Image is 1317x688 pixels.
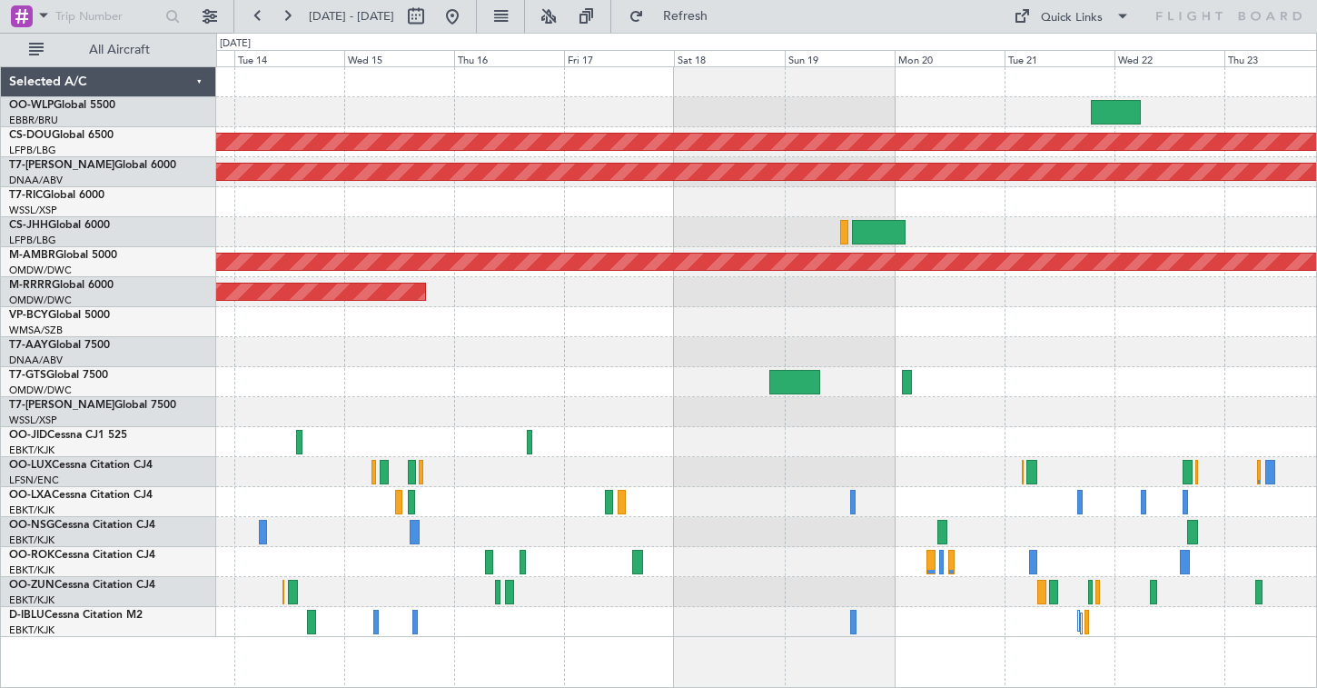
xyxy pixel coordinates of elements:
[620,2,729,31] button: Refresh
[9,340,110,351] a: T7-AAYGlobal 7500
[9,144,56,157] a: LFPB/LBG
[1041,9,1103,27] div: Quick Links
[9,533,54,547] a: EBKT/KJK
[9,580,155,591] a: OO-ZUNCessna Citation CJ4
[9,160,114,171] span: T7-[PERSON_NAME]
[9,114,58,127] a: EBBR/BRU
[895,50,1005,66] div: Mon 20
[55,3,160,30] input: Trip Number
[9,160,176,171] a: T7-[PERSON_NAME]Global 6000
[9,250,55,261] span: M-AMBR
[9,370,46,381] span: T7-GTS
[9,550,155,561] a: OO-ROKCessna Citation CJ4
[9,504,54,517] a: EBKT/KJK
[9,490,153,501] a: OO-LXACessna Citation CJ4
[9,430,47,441] span: OO-JID
[9,100,115,111] a: OO-WLPGlobal 5500
[648,10,724,23] span: Refresh
[9,400,176,411] a: T7-[PERSON_NAME]Global 7500
[9,324,63,337] a: WMSA/SZB
[9,100,54,111] span: OO-WLP
[9,520,155,531] a: OO-NSGCessna Citation CJ4
[9,174,63,187] a: DNAA/ABV
[9,130,52,141] span: CS-DOU
[9,563,54,577] a: EBKT/KJK
[9,520,54,531] span: OO-NSG
[9,384,72,397] a: OMDW/DWC
[9,280,114,291] a: M-RRRRGlobal 6000
[9,610,143,621] a: D-IBLUCessna Citation M2
[9,430,127,441] a: OO-JIDCessna CJ1 525
[9,370,108,381] a: T7-GTSGlobal 7500
[9,190,104,201] a: T7-RICGlobal 6000
[1114,50,1224,66] div: Wed 22
[9,130,114,141] a: CS-DOUGlobal 6500
[9,250,117,261] a: M-AMBRGlobal 5000
[674,50,784,66] div: Sat 18
[9,264,72,277] a: OMDW/DWC
[9,220,48,231] span: CS-JHH
[9,623,54,637] a: EBKT/KJK
[9,550,54,561] span: OO-ROK
[9,490,52,501] span: OO-LXA
[9,580,54,591] span: OO-ZUN
[9,460,52,471] span: OO-LUX
[309,8,394,25] span: [DATE] - [DATE]
[564,50,674,66] div: Fri 17
[9,414,57,427] a: WSSL/XSP
[454,50,564,66] div: Thu 16
[9,190,43,201] span: T7-RIC
[220,36,251,52] div: [DATE]
[9,354,63,367] a: DNAA/ABV
[9,310,110,321] a: VP-BCYGlobal 5000
[9,593,54,607] a: EBKT/KJK
[234,50,344,66] div: Tue 14
[1005,50,1114,66] div: Tue 21
[9,474,59,487] a: LFSN/ENC
[1005,2,1139,31] button: Quick Links
[9,294,72,307] a: OMDW/DWC
[9,220,110,231] a: CS-JHHGlobal 6000
[9,280,52,291] span: M-RRRR
[20,35,197,65] button: All Aircraft
[344,50,454,66] div: Wed 15
[47,44,192,56] span: All Aircraft
[9,400,114,411] span: T7-[PERSON_NAME]
[9,204,57,217] a: WSSL/XSP
[9,610,45,621] span: D-IBLU
[9,340,48,351] span: T7-AAY
[785,50,895,66] div: Sun 19
[9,234,56,247] a: LFPB/LBG
[9,460,153,471] a: OO-LUXCessna Citation CJ4
[9,444,54,457] a: EBKT/KJK
[9,310,48,321] span: VP-BCY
